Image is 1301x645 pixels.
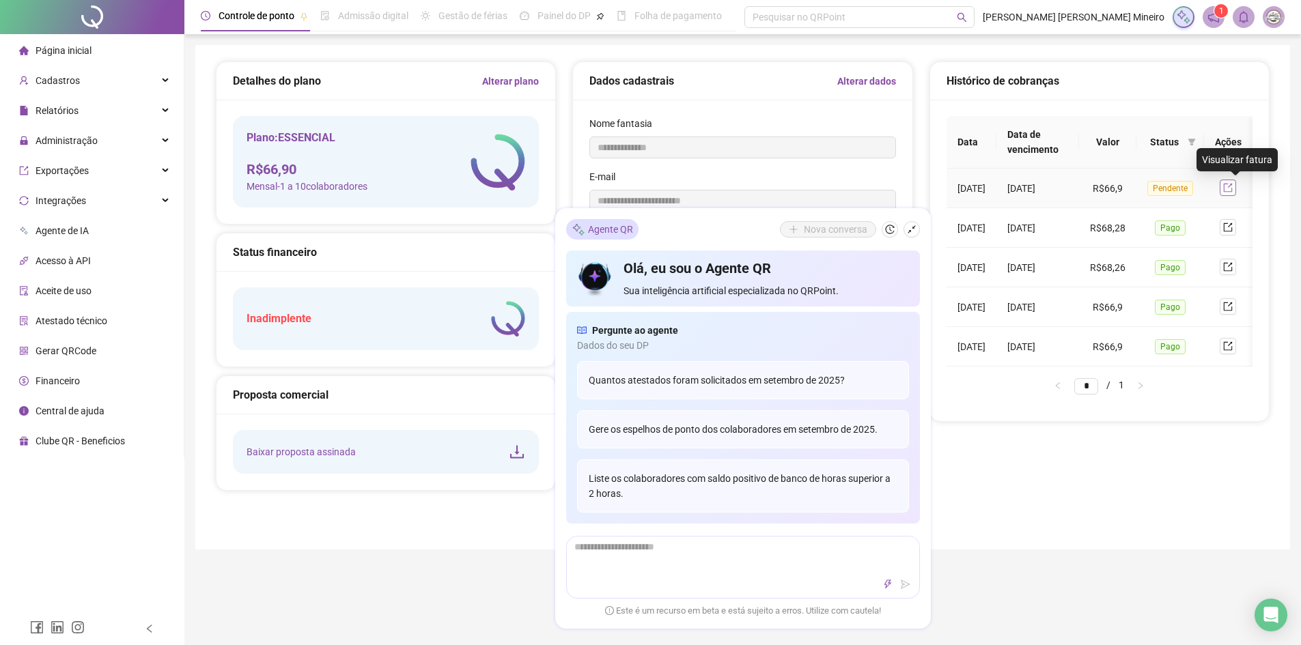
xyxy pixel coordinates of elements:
[572,222,585,236] img: sparkle-icon.fc2bf0ac1784a2077858766a79e2daf3.svg
[36,105,79,116] span: Relatórios
[897,576,914,592] button: send
[947,169,996,208] td: [DATE]
[19,136,29,145] span: lock
[1219,6,1224,16] span: 1
[983,10,1164,25] span: [PERSON_NAME] [PERSON_NAME] Mineiro
[1197,148,1278,171] div: Visualizar fatura
[19,346,29,356] span: qrcode
[19,316,29,326] span: solution
[1147,134,1182,149] span: Status
[1223,183,1233,192] span: export
[1079,287,1136,327] td: R$66,9
[145,624,154,633] span: left
[589,169,624,184] label: E-mail
[617,11,626,20] span: book
[596,12,604,20] span: pushpin
[1136,382,1145,390] span: right
[36,225,89,236] span: Agente de IA
[1079,116,1136,169] th: Valor
[509,444,525,460] span: download
[233,386,539,403] div: Proposta comercial
[1155,339,1186,354] span: Pago
[36,165,89,176] span: Exportações
[247,444,356,459] span: Baixar proposta assinada
[19,256,29,266] span: api
[36,315,107,326] span: Atestado técnico
[624,283,908,298] span: Sua inteligência artificial especializada no QRPoint.
[19,436,29,446] span: gift
[36,405,104,416] span: Central de ajuda
[1074,377,1124,394] li: 1/1
[1204,116,1253,169] th: Ações
[1106,379,1110,390] span: /
[589,73,674,89] h5: Dados cadastrais
[219,10,294,21] span: Controle de ponto
[947,116,996,169] th: Data
[36,345,96,356] span: Gerar QRCode
[947,327,996,367] td: [DATE]
[780,221,876,238] button: Nova conversa
[885,225,895,234] span: history
[233,73,321,89] h5: Detalhes do plano
[1223,262,1233,272] span: export
[947,72,1253,89] div: Histórico de cobranças
[624,259,908,278] h4: Olá, eu sou o Agente QR
[1147,181,1193,196] span: Pendente
[30,620,44,634] span: facebook
[36,255,91,266] span: Acesso à API
[36,45,92,56] span: Página inicial
[1130,377,1151,394] li: Próxima página
[201,11,210,20] span: clock-circle
[320,11,330,20] span: file-done
[1207,11,1220,23] span: notification
[421,11,430,20] span: sun
[634,10,722,21] span: Folha de pagamento
[1047,377,1069,394] button: left
[471,134,525,190] img: logo-atual-colorida-simples.ef1a4d5a9bda94f4ab63.png
[247,160,367,179] h4: R$ 66,90
[19,376,29,386] span: dollar
[1079,248,1136,287] td: R$68,26
[577,361,909,399] div: Quantos atestados foram solicitados em setembro de 2025?
[233,244,539,261] div: Status financeiro
[1255,599,1287,631] div: Open Intercom Messenger
[491,301,525,336] img: logo-atual-colorida-simples.ef1a4d5a9bda94f4ab63.png
[19,196,29,205] span: sync
[880,576,896,592] button: thunderbolt
[300,12,308,20] span: pushpin
[1223,341,1233,351] span: export
[19,406,29,416] span: info-circle
[996,287,1079,327] td: [DATE]
[338,10,408,21] span: Admissão digital
[1079,208,1136,248] td: R$68,28
[577,459,909,513] div: Liste os colaboradores com saldo positivo de banco de horas superior a 2 horas.
[1263,7,1284,27] img: 41171
[996,327,1079,367] td: [DATE]
[1079,169,1136,208] td: R$66,9
[247,311,311,327] h5: Inadimplente
[51,620,64,634] span: linkedin
[1223,223,1233,232] span: export
[1185,132,1199,152] span: filter
[996,116,1079,169] th: Data de vencimento
[589,116,661,131] label: Nome fantasia
[947,248,996,287] td: [DATE]
[1176,10,1191,25] img: sparkle-icon.fc2bf0ac1784a2077858766a79e2daf3.svg
[577,259,613,298] img: icon
[537,10,591,21] span: Painel do DP
[577,410,909,448] div: Gere os espelhos de ponto dos colaboradores em setembro de 2025.
[883,579,893,589] span: thunderbolt
[1155,220,1186,235] span: Pago
[19,46,29,55] span: home
[1223,302,1233,311] span: export
[957,12,967,23] span: search
[36,135,98,146] span: Administração
[247,130,367,146] h5: Plano: ESSENCIAL
[19,286,29,296] span: audit
[247,179,367,194] span: Mensal - 1 a 10 colaboradores
[907,225,917,234] span: shrink
[837,74,896,89] a: Alterar dados
[996,248,1079,287] td: [DATE]
[438,10,507,21] span: Gestão de férias
[36,375,80,386] span: Financeiro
